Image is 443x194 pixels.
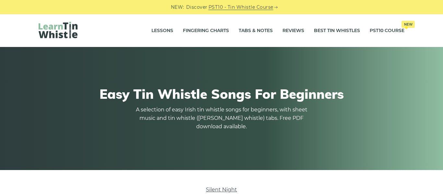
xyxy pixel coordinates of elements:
h1: Easy Tin Whistle Songs For Beginners [39,86,404,102]
a: Tabs & Notes [239,23,273,39]
a: Best Tin Whistles [314,23,360,39]
a: Reviews [282,23,304,39]
a: Lessons [151,23,173,39]
p: A selection of easy Irish tin whistle songs for beginners, with sheet music and tin whistle ([PER... [134,106,309,131]
a: PST10 CourseNew [370,23,404,39]
a: Fingering Charts [183,23,229,39]
a: Silent Night [206,187,237,193]
span: New [401,21,415,28]
img: LearnTinWhistle.com [39,22,78,38]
